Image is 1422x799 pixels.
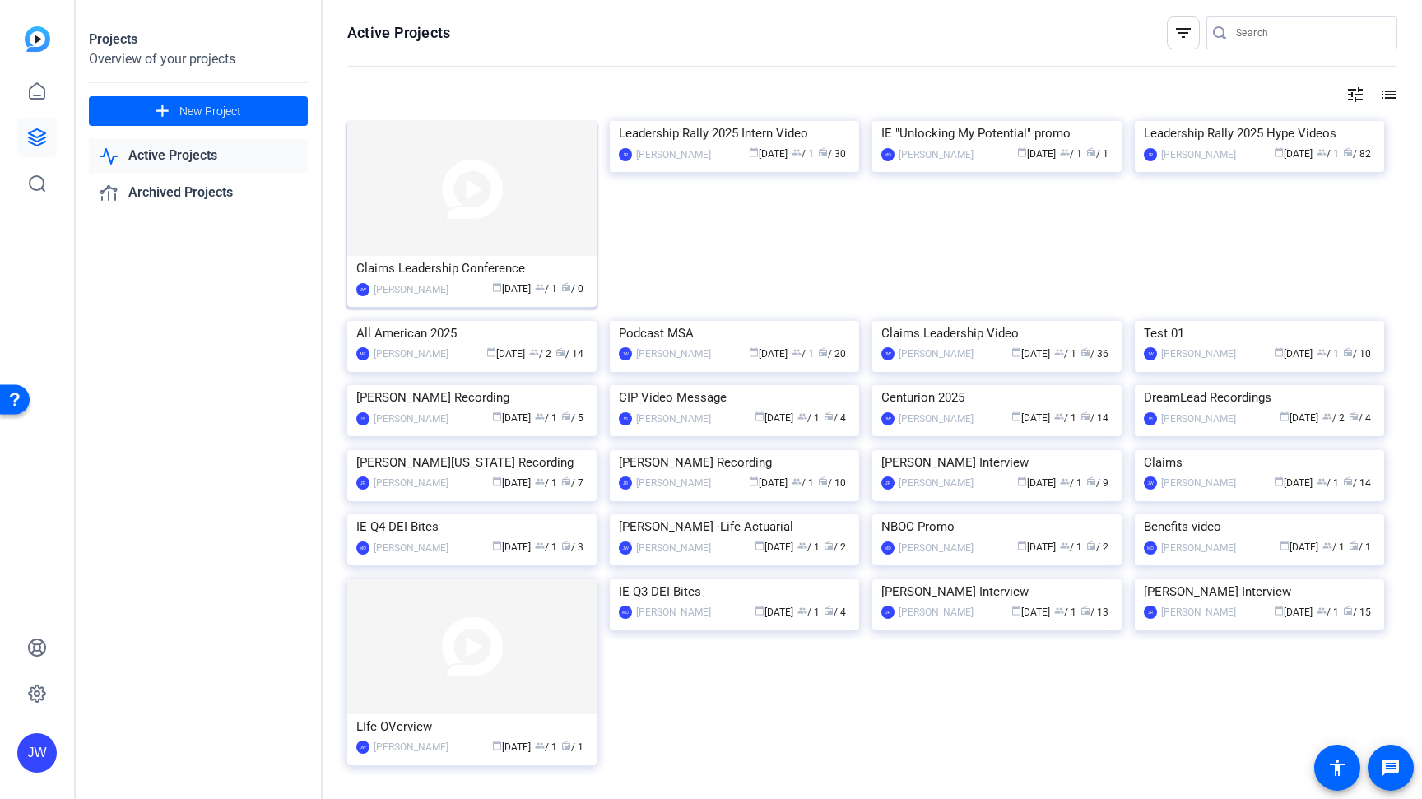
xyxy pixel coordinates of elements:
[1144,579,1375,604] div: [PERSON_NAME] Interview
[636,346,711,362] div: [PERSON_NAME]
[535,412,557,424] span: / 1
[492,282,502,292] span: calendar_today
[356,714,588,739] div: LIfe OVerview
[1086,541,1108,553] span: / 2
[1317,606,1339,618] span: / 1
[535,282,545,292] span: group
[1017,541,1027,550] span: calendar_today
[881,412,895,425] div: JW
[824,541,834,550] span: radio
[1317,147,1327,157] span: group
[1011,412,1050,424] span: [DATE]
[492,541,502,550] span: calendar_today
[881,321,1113,346] div: Claims Leadership Video
[818,147,828,157] span: radio
[561,476,571,486] span: radio
[555,347,565,357] span: radio
[535,541,557,553] span: / 1
[17,733,57,773] div: JW
[797,541,807,550] span: group
[529,348,551,360] span: / 2
[899,540,974,556] div: [PERSON_NAME]
[1161,475,1236,491] div: [PERSON_NAME]
[1274,476,1284,486] span: calendar_today
[1173,23,1193,43] mat-icon: filter_list
[1274,606,1284,616] span: calendar_today
[636,540,711,556] div: [PERSON_NAME]
[492,541,531,553] span: [DATE]
[1349,541,1371,553] span: / 1
[1144,476,1157,490] div: JW
[1086,147,1096,157] span: radio
[818,348,846,360] span: / 20
[899,346,974,362] div: [PERSON_NAME]
[1080,347,1090,357] span: radio
[535,476,545,486] span: group
[881,514,1113,539] div: NBOC Promo
[1349,412,1371,424] span: / 4
[755,412,793,424] span: [DATE]
[899,475,974,491] div: [PERSON_NAME]
[881,606,895,619] div: JR
[1080,606,1108,618] span: / 13
[749,476,759,486] span: calendar_today
[619,541,632,555] div: JW
[797,411,807,421] span: group
[492,412,531,424] span: [DATE]
[881,385,1113,410] div: Centurion 2025
[356,321,588,346] div: All American 2025
[492,477,531,489] span: [DATE]
[356,283,369,296] div: JW
[1274,348,1313,360] span: [DATE]
[792,348,814,360] span: / 1
[797,606,820,618] span: / 1
[1011,348,1050,360] span: [DATE]
[356,256,588,281] div: Claims Leadership Conference
[1054,347,1064,357] span: group
[374,475,448,491] div: [PERSON_NAME]
[1317,477,1339,489] span: / 1
[1322,412,1345,424] span: / 2
[89,139,308,173] a: Active Projects
[755,606,764,616] span: calendar_today
[1274,147,1284,157] span: calendar_today
[1317,476,1327,486] span: group
[1011,347,1021,357] span: calendar_today
[1086,477,1108,489] span: / 9
[374,540,448,556] div: [PERSON_NAME]
[1280,412,1318,424] span: [DATE]
[755,606,793,618] span: [DATE]
[561,282,571,292] span: radio
[1144,514,1375,539] div: Benefits video
[535,411,545,421] span: group
[1236,23,1384,43] input: Search
[492,476,502,486] span: calendar_today
[1017,541,1056,553] span: [DATE]
[1343,148,1371,160] span: / 82
[818,148,846,160] span: / 30
[749,147,759,157] span: calendar_today
[1060,147,1070,157] span: group
[1086,148,1108,160] span: / 1
[1349,411,1359,421] span: radio
[356,541,369,555] div: MD
[1060,477,1082,489] span: / 1
[1280,541,1318,553] span: [DATE]
[1280,411,1290,421] span: calendar_today
[1161,540,1236,556] div: [PERSON_NAME]
[881,541,895,555] div: MD
[1017,147,1027,157] span: calendar_today
[824,606,834,616] span: radio
[89,30,308,49] div: Projects
[356,476,369,490] div: JR
[797,606,807,616] span: group
[356,514,588,539] div: IE Q4 DEI Bites
[561,411,571,421] span: radio
[1161,346,1236,362] div: [PERSON_NAME]
[818,477,846,489] span: / 10
[89,176,308,210] a: Archived Projects
[1060,541,1082,553] span: / 1
[619,579,850,604] div: IE Q3 DEI Bites
[535,741,545,750] span: group
[1343,477,1371,489] span: / 14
